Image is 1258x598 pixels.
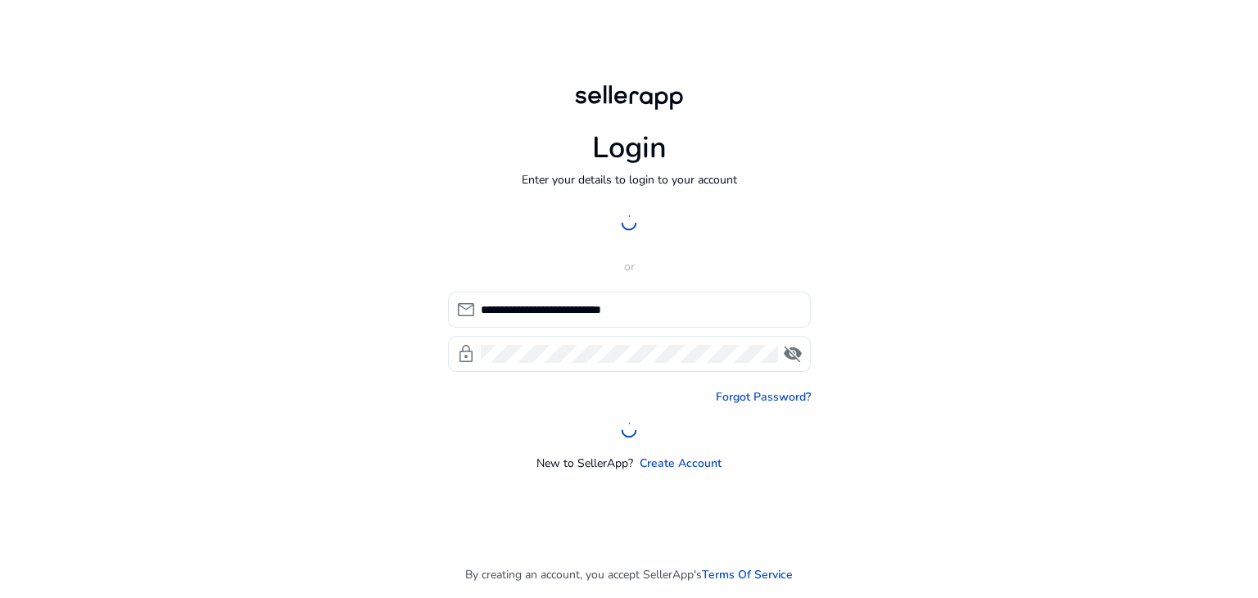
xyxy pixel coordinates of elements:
span: visibility_off [783,344,803,364]
p: New to SellerApp? [536,455,633,472]
a: Forgot Password? [716,388,811,405]
a: Create Account [640,455,722,472]
a: Terms Of Service [702,566,793,583]
p: or [448,258,811,275]
p: Enter your details to login to your account [522,171,737,188]
span: lock [456,344,476,364]
h1: Login [592,130,667,165]
span: mail [456,300,476,319]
